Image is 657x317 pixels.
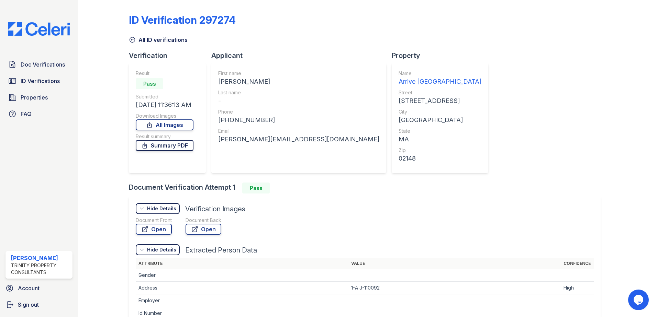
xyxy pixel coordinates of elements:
td: Gender [136,269,348,282]
a: Properties [5,91,73,104]
div: Pass [242,183,270,193]
div: Result [136,70,193,77]
td: High [561,282,594,294]
div: Street [399,89,481,96]
th: Confidence [561,258,594,269]
div: Pass [136,78,163,89]
a: All ID verifications [129,36,188,44]
span: Doc Verifications [21,60,65,69]
div: [STREET_ADDRESS] [399,96,481,106]
th: Value [348,258,561,269]
div: [PHONE_NUMBER] [218,115,379,125]
span: Properties [21,93,48,102]
div: Document Verification Attempt 1 [129,183,606,193]
div: 02148 [399,154,481,163]
img: CE_Logo_Blue-a8612792a0a2168367f1c8372b55b34899dd931a85d93a1a3d3e32e68fde9ad4.png [3,22,75,36]
span: Account [18,284,40,292]
div: Download Images [136,113,193,119]
div: [DATE] 11:36:13 AM [136,100,193,110]
a: Sign out [3,298,75,312]
div: Name [399,70,481,77]
a: Open [186,224,221,235]
a: FAQ [5,107,73,121]
div: [PERSON_NAME] [218,77,379,86]
div: Hide Details [147,205,176,212]
a: All Images [136,119,193,130]
div: - [218,96,379,106]
a: ID Verifications [5,74,73,88]
a: Summary PDF [136,140,193,151]
a: Name Arrive [GEOGRAPHIC_DATA] [399,70,481,86]
div: Phone [218,108,379,115]
div: Extracted Person Data [185,245,257,255]
div: Arrive [GEOGRAPHIC_DATA] [399,77,481,86]
div: First name [218,70,379,77]
div: MA [399,134,481,144]
div: Verification [129,51,211,60]
div: [PERSON_NAME] [11,254,70,262]
a: Open [136,224,172,235]
div: State [399,128,481,134]
div: Document Back [186,217,221,224]
div: Trinity Property Consultants [11,262,70,276]
td: Address [136,282,348,294]
div: Submitted [136,93,193,100]
div: City [399,108,481,115]
div: [GEOGRAPHIC_DATA] [399,115,481,125]
div: Document Front [136,217,172,224]
span: FAQ [21,110,32,118]
div: Hide Details [147,246,176,253]
div: Last name [218,89,379,96]
th: Attribute [136,258,348,269]
a: Doc Verifications [5,58,73,71]
td: 1-A J-110092 [348,282,561,294]
span: ID Verifications [21,77,60,85]
iframe: chat widget [628,290,650,310]
span: Sign out [18,301,39,309]
td: Employer [136,294,348,307]
div: Zip [399,147,481,154]
div: [PERSON_NAME][EMAIL_ADDRESS][DOMAIN_NAME] [218,134,379,144]
div: Applicant [211,51,392,60]
div: Property [392,51,494,60]
div: Result summary [136,133,193,140]
a: Account [3,281,75,295]
div: Verification Images [185,204,245,214]
div: Email [218,128,379,134]
div: ID Verification 297274 [129,14,236,26]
